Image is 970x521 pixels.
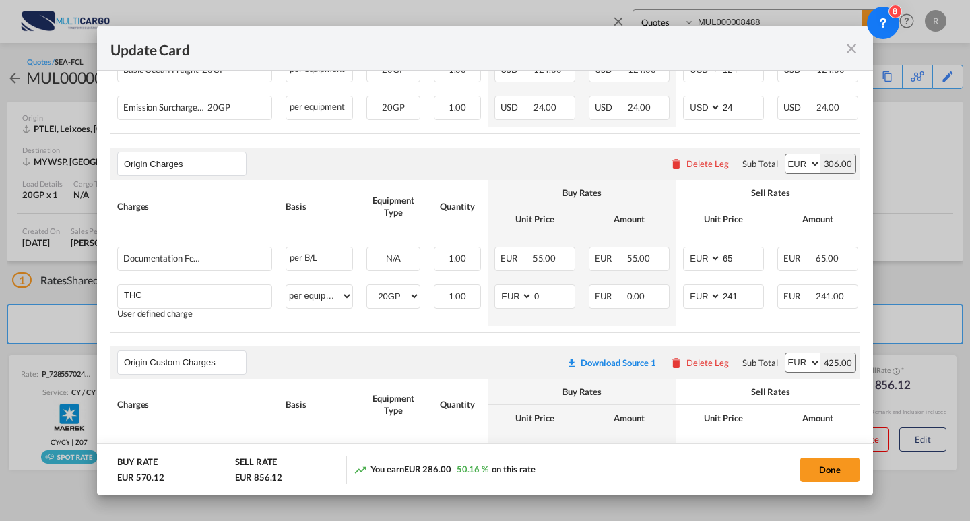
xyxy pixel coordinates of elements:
[595,102,626,113] span: USD
[500,102,531,113] span: USD
[721,96,763,117] input: 24
[742,357,777,369] div: Sub Total
[816,64,845,75] span: 124.00
[816,290,844,301] span: 241.00
[670,157,683,171] md-icon: icon-delete
[386,253,401,264] span: N/A
[670,357,729,368] button: Delete Leg
[628,64,656,75] span: 124.00
[449,64,467,75] span: 1.00
[494,386,670,398] div: Buy Rates
[582,405,676,431] th: Amount
[117,200,272,212] div: Charges
[488,206,582,233] th: Unit Price
[771,206,865,233] th: Amount
[783,253,814,264] span: EUR
[686,158,729,169] div: Delete Leg
[434,200,481,212] div: Quantity
[742,158,777,170] div: Sub Total
[434,398,481,410] div: Quantity
[110,40,843,57] div: Update Card
[567,357,577,368] md-icon: icon-download
[204,102,230,113] span: 20GP
[560,357,663,368] div: Download original source rate sheet
[117,456,158,471] div: BUY RATE
[533,64,562,75] span: 124.00
[783,102,814,113] span: USD
[97,26,873,495] md-dialog: Update CardPort of ...
[581,357,656,368] div: Download Source 1
[286,247,353,271] div: per B/L
[500,253,531,264] span: EUR
[771,405,865,431] th: Amount
[117,309,272,319] div: User defined charge
[683,386,858,398] div: Sell Rates
[627,253,651,264] span: 55.00
[286,398,353,410] div: Basis
[124,285,271,305] input: Charge Name
[582,206,676,233] th: Amount
[560,350,663,375] button: Download original source rate sheet
[533,285,575,305] input: 0
[783,64,814,75] span: USD
[676,405,771,431] th: Unit Price
[595,253,625,264] span: EUR
[686,357,729,368] div: Delete Leg
[567,357,656,368] div: Download original source rate sheet
[820,154,855,173] div: 306.00
[286,96,353,120] div: per equipment
[354,463,367,477] md-icon: icon-trending-up
[670,356,683,369] md-icon: icon-delete
[843,40,860,57] md-icon: icon-close fg-AAA8AD m-0 pointer
[500,64,531,75] span: USD
[123,96,230,113] div: Emission Surcharge for SPOT Bookings
[354,463,536,477] div: You earn on this rate
[816,102,840,113] span: 24.00
[533,102,557,113] span: 24.00
[457,464,488,474] span: 50.16 %
[683,187,858,199] div: Sell Rates
[404,464,451,474] span: EUR 286.00
[117,398,272,410] div: Charges
[235,471,282,483] div: EUR 856.12
[627,290,645,301] span: 0.00
[800,458,860,482] button: Done
[816,253,839,264] span: 65.00
[449,102,467,113] span: 1.00
[286,58,353,82] div: per equipment
[123,247,230,264] div: Documentation Fee Origin
[449,290,467,301] span: 1.00
[382,102,405,113] span: 20GP
[533,253,556,264] span: 55.00
[670,158,729,169] button: Delete Leg
[117,471,168,483] div: EUR 570.12
[488,405,582,431] th: Unit Price
[366,194,420,218] div: Equipment Type
[124,353,246,373] input: Leg Name
[235,456,277,471] div: SELL RATE
[118,285,271,305] md-input-container: THC
[449,253,467,264] span: 1.00
[676,206,771,233] th: Unit Price
[783,290,814,301] span: EUR
[286,200,353,212] div: Basis
[366,392,420,417] div: Equipment Type
[595,64,626,75] span: USD
[382,64,405,75] span: 20GP
[286,285,352,307] select: per equipment
[595,290,625,301] span: EUR
[494,187,670,199] div: Buy Rates
[628,102,651,113] span: 24.00
[721,247,763,268] input: 65
[124,154,246,174] input: Leg Name
[820,353,855,372] div: 425.00
[721,285,763,305] input: 241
